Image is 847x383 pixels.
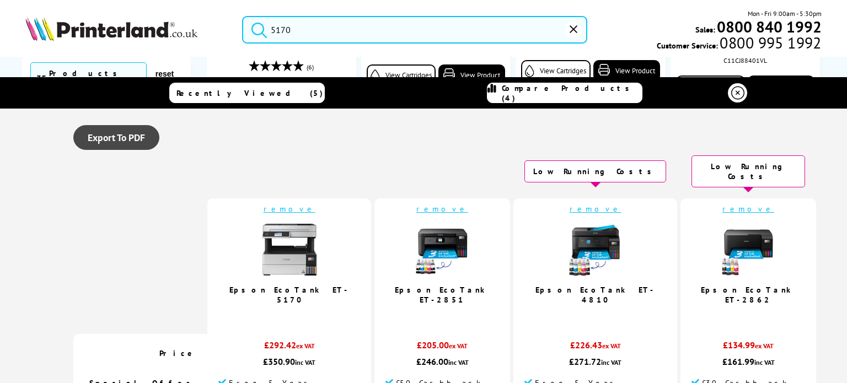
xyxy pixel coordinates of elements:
span: 35 [36,73,46,84]
div: £205.00 [385,339,499,356]
span: Customer Service: [657,37,821,51]
span: inc VAT [754,358,775,366]
img: epson-et-4810-ink-included-new-small.jpg [568,222,623,277]
span: 4.5 [280,310,293,323]
span: inc VAT [448,358,469,366]
span: 0800 995 1992 [718,37,821,48]
span: 4.9 [433,310,446,323]
img: epson-et-2850-ink-included-new-small.jpg [415,222,470,277]
span: / 5 [599,310,610,323]
div: Low Running Costs [691,155,805,187]
span: inc VAT [295,358,315,366]
a: View Product [593,60,660,82]
a: View Product [438,64,505,86]
img: Printerland Logo [25,17,197,41]
div: Products Found [49,68,141,88]
a: Printerland Logo [25,17,228,43]
b: 0800 840 1992 [717,17,822,37]
span: Recently Viewed (5) [176,88,323,98]
span: ex VAT [296,342,315,350]
div: £161.99 [691,356,805,367]
a: View Cartridges [676,75,745,98]
a: View Product [748,75,814,97]
div: £134.99 [691,339,805,356]
span: Sales: [695,24,715,35]
a: Epson EcoTank ET-5170 [229,285,350,305]
a: Export To PDF [73,125,159,150]
button: reset filters [147,69,183,88]
div: £226.43 [524,339,666,356]
span: ex VAT [449,342,468,350]
a: 0800 840 1992 [715,21,822,32]
input: Search product or brand [242,16,587,44]
span: / 5 [446,310,458,323]
span: 4.8 [739,310,752,323]
span: (6) [307,57,314,78]
img: Epson-ET-5170-Front-Facing-Small.jpg [262,222,317,277]
div: £292.42 [218,339,360,356]
span: / 5 [293,310,304,323]
div: Low Running Costs [524,160,666,182]
a: View Cartridges [367,64,436,87]
span: Mon - Fri 9:00am - 5:30pm [748,8,822,19]
a: remove [722,204,774,214]
a: View Cartridges [521,60,590,82]
div: £246.00 [385,356,499,367]
span: ex VAT [602,342,621,350]
span: / 5 [752,310,764,323]
img: epson-et-2862-ink-included-small.jpg [721,222,776,277]
div: £350.90 [218,356,360,367]
a: Recently Viewed (5) [169,83,325,103]
div: C11CJ88401VL [679,56,812,64]
span: ex VAT [755,342,774,350]
a: Epson EcoTank ET-2862 [701,285,796,305]
a: remove [264,204,315,214]
div: £271.72 [524,356,666,367]
span: Compare Products (4) [502,83,642,103]
span: Price [159,348,196,358]
span: 4.0 [586,310,599,323]
a: Epson EcoTank ET-2851 [395,285,490,305]
a: Compare Products (4) [487,83,642,103]
a: remove [570,204,621,214]
span: inc VAT [601,358,621,366]
a: remove [416,204,468,214]
a: Epson EcoTank ET-4810 [535,285,656,305]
